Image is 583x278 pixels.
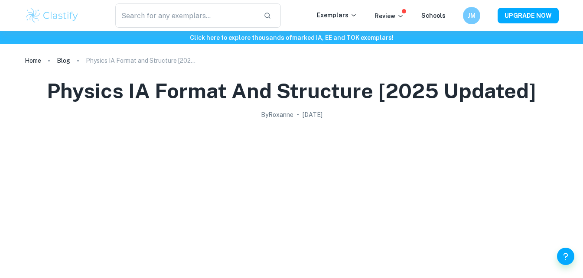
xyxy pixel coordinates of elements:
[25,7,80,24] img: Clastify logo
[25,55,41,67] a: Home
[421,12,446,19] a: Schools
[498,8,559,23] button: UPGRADE NOW
[317,10,357,20] p: Exemplars
[115,3,257,28] input: Search for any exemplars...
[303,110,322,120] h2: [DATE]
[466,11,476,20] h6: JM
[86,56,199,65] p: Physics IA Format and Structure [2025 updated]
[375,11,404,21] p: Review
[261,110,293,120] h2: By Roxanne
[463,7,480,24] button: JM
[57,55,70,67] a: Blog
[557,248,574,265] button: Help and Feedback
[2,33,581,42] h6: Click here to explore thousands of marked IA, EE and TOK exemplars !
[297,110,299,120] p: •
[47,77,536,105] h1: Physics IA Format and Structure [2025 updated]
